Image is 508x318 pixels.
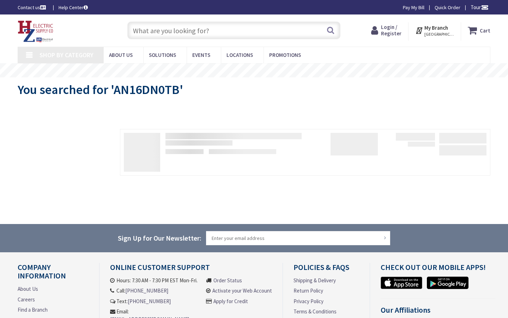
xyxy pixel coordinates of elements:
a: About Us [18,285,38,293]
span: Locations [226,52,253,58]
a: Shipping & Delivery [294,277,336,284]
input: Enter your email address [206,231,390,245]
span: You searched for 'AN16DN0TB' [18,82,183,98]
span: Solutions [149,52,176,58]
span: Sign Up for Our Newsletter: [118,234,201,242]
h4: Check out Our Mobile Apps! [381,263,496,277]
rs-layer: Free Same Day Pickup at 8 Locations [198,67,323,75]
a: Login / Register [371,24,401,37]
a: Quick Order [435,4,460,11]
a: Help Center [59,4,88,11]
span: [GEOGRAPHIC_DATA], [GEOGRAPHIC_DATA] [424,31,454,37]
li: Call: [110,287,203,294]
a: Careers [18,296,35,303]
a: Privacy Policy [294,298,323,305]
span: Login / Register [381,24,401,37]
a: [PHONE_NUMBER] [128,298,171,305]
img: HZ Electric Supply [18,20,54,42]
a: Find a Branch [18,306,48,313]
h4: Online Customer Support [110,263,272,277]
a: [PHONE_NUMBER] [125,287,168,294]
a: Terms & Conditions [294,308,337,315]
span: Shop By Category [40,51,93,59]
a: Pay My Bill [403,4,424,11]
span: Events [192,52,210,58]
a: Activate your Web Account [212,287,272,294]
h4: Policies & FAQs [294,263,359,277]
a: Return Policy [294,287,323,294]
li: Text: [110,298,203,305]
strong: My Branch [424,24,448,31]
a: Order Status [213,277,242,284]
a: Cart [468,24,490,37]
h4: Company Information [18,263,89,285]
a: Apply for Credit [213,298,248,305]
span: About Us [109,52,133,58]
input: What are you looking for? [127,22,340,39]
span: Tour [471,4,489,11]
strong: Cart [480,24,490,37]
a: Contact us [18,4,47,11]
div: My Branch [GEOGRAPHIC_DATA], [GEOGRAPHIC_DATA] [415,24,454,37]
span: Promotions [269,52,301,58]
li: Hours: 7:30 AM - 7:30 PM EST Mon-Fri. [110,277,203,284]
